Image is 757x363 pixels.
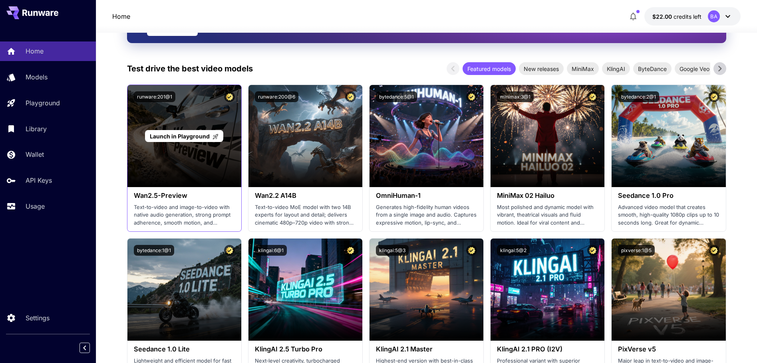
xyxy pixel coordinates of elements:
h3: MiniMax 02 Hailuo [497,192,598,199]
h3: KlingAI 2.5 Turbo Pro [255,345,356,353]
button: klingai:6@1 [255,245,287,256]
img: alt [370,239,483,341]
img: alt [491,239,604,341]
button: runware:201@1 [134,91,175,102]
img: alt [491,85,604,187]
div: ByteDance [633,62,672,75]
a: Launch in Playground [145,130,223,142]
button: Certified Model – Vetted for best performance and includes a commercial license. [224,245,235,256]
button: Collapse sidebar [79,343,90,353]
button: Certified Model – Vetted for best performance and includes a commercial license. [345,245,356,256]
button: bytedance:5@1 [376,91,417,102]
button: Certified Model – Vetted for best performance and includes a commercial license. [224,91,235,102]
p: Most polished and dynamic model with vibrant, theatrical visuals and fluid motion. Ideal for vira... [497,203,598,227]
h3: Seedance 1.0 Pro [618,192,719,199]
p: Test drive the best video models [127,63,253,75]
div: Google Veo [675,62,714,75]
p: Home [26,46,44,56]
p: Generates high-fidelity human videos from a single image and audio. Captures expressive motion, l... [376,203,477,227]
div: KlingAI [602,62,630,75]
img: alt [248,239,362,341]
div: New releases [519,62,564,75]
span: Featured models [463,65,516,73]
h3: Wan2.5-Preview [134,192,235,199]
div: Collapse sidebar [85,341,96,355]
p: Playground [26,98,60,108]
button: Certified Model – Vetted for best performance and includes a commercial license. [466,91,477,102]
span: KlingAI [602,65,630,73]
h3: OmniHuman‑1 [376,192,477,199]
h3: KlingAI 2.1 PRO (I2V) [497,345,598,353]
p: Text-to-video MoE model with two 14B experts for layout and detail; delivers cinematic 480p–720p ... [255,203,356,227]
span: $22.00 [652,13,674,20]
button: Certified Model – Vetted for best performance and includes a commercial license. [709,91,719,102]
h3: Wan2.2 A14B [255,192,356,199]
button: Certified Model – Vetted for best performance and includes a commercial license. [466,245,477,256]
button: Certified Model – Vetted for best performance and includes a commercial license. [587,91,598,102]
span: credits left [674,13,701,20]
button: pixverse:1@5 [618,245,655,256]
button: runware:200@6 [255,91,298,102]
p: Wallet [26,150,44,159]
button: klingai:5@2 [497,245,530,256]
div: MiniMax [567,62,599,75]
span: New releases [519,65,564,73]
h3: KlingAI 2.1 Master [376,345,477,353]
span: MiniMax [567,65,599,73]
img: alt [127,239,241,341]
p: Library [26,124,47,134]
div: Featured models [463,62,516,75]
img: alt [612,239,725,341]
p: Usage [26,201,45,211]
nav: breadcrumb [112,12,130,21]
img: alt [370,85,483,187]
button: klingai:5@3 [376,245,409,256]
button: minimax:3@1 [497,91,534,102]
button: $22.00BA [644,7,741,26]
p: API Keys [26,176,52,185]
button: bytedance:1@1 [134,245,174,256]
img: alt [248,85,362,187]
div: $22.00 [652,12,701,21]
button: Certified Model – Vetted for best performance and includes a commercial license. [587,245,598,256]
p: Advanced video model that creates smooth, high-quality 1080p clips up to 10 seconds long. Great f... [618,203,719,227]
img: alt [612,85,725,187]
h3: Seedance 1.0 Lite [134,345,235,353]
div: BA [708,10,720,22]
p: Settings [26,313,50,323]
p: Models [26,72,48,82]
span: Launch in Playground [150,133,210,140]
a: Home [112,12,130,21]
p: Text-to-video and image-to-video with native audio generation, strong prompt adherence, smooth mo... [134,203,235,227]
span: Google Veo [675,65,714,73]
button: Certified Model – Vetted for best performance and includes a commercial license. [345,91,356,102]
h3: PixVerse v5 [618,345,719,353]
span: ByteDance [633,65,672,73]
button: bytedance:2@1 [618,91,659,102]
button: Certified Model – Vetted for best performance and includes a commercial license. [709,245,719,256]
